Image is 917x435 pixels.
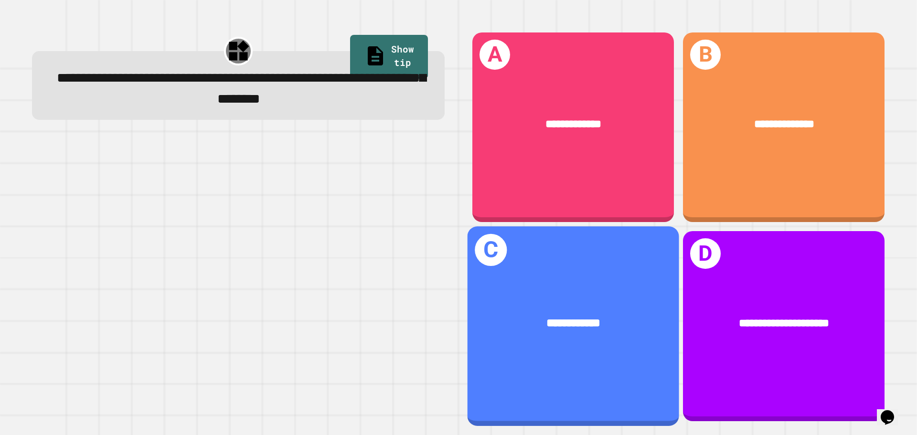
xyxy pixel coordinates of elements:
h1: B [690,40,721,70]
iframe: chat widget [877,397,907,425]
a: Show tip [350,35,428,79]
h1: C [475,234,507,266]
h1: D [690,238,721,269]
h1: A [480,40,510,70]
